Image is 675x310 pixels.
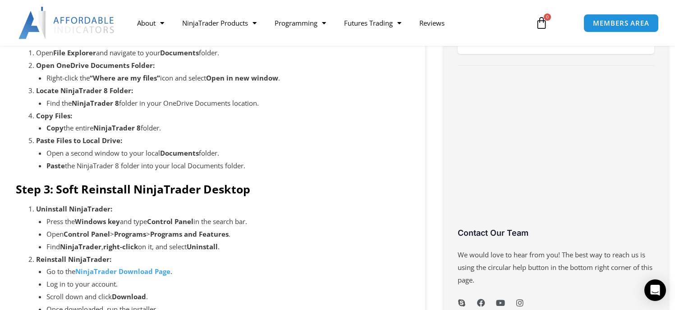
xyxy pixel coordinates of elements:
strong: NinjaTrader 8 [72,99,119,108]
strong: Step 3: Soft Reinstall NinjaTrader Desktop [16,181,250,197]
strong: Paste Files to Local Drive: [36,136,122,145]
li: Log in to your account. [46,278,410,291]
div: Open Intercom Messenger [644,279,666,301]
strong: “Where are my files” [90,73,160,82]
strong: Programs and Features [150,229,229,238]
p: We would love to hear from you! The best way to reach us is using the circular help button in the... [458,249,654,287]
a: About [128,13,173,33]
strong: Copy [46,123,64,132]
span: MEMBERS AREA [593,20,649,27]
strong: Windows key [75,217,120,226]
strong: Paste [46,161,65,170]
strong: Documents [160,148,199,157]
strong: NinjaTrader [60,242,101,251]
li: Go to the . [46,265,410,278]
strong: Download [112,292,146,301]
strong: Uninstall [187,242,218,251]
a: 0 [522,10,561,36]
nav: Menu [128,13,526,33]
a: NinjaTrader Products [173,13,266,33]
strong: Reinstall NinjaTrader: [36,255,111,264]
strong: NinjaTrader 8 [93,123,141,132]
iframe: Customer reviews powered by Trustpilot [458,77,654,234]
li: the entire folder. [46,122,410,135]
li: Press the and type in the search bar. [46,216,410,228]
img: LogoAI | Affordable Indicators – NinjaTrader [18,7,115,39]
li: Scroll down and click . [46,291,410,303]
h3: Contact Our Team [458,228,654,238]
strong: Copy Files: [36,111,72,120]
a: MEMBERS AREA [583,14,659,32]
a: NinjaTrader Download Page [75,267,170,276]
li: Open and navigate to your folder. [36,47,409,59]
strong: Documents [160,48,199,57]
li: the NinjaTrader 8 folder into your local Documents folder. [46,160,410,172]
strong: Locate NinjaTrader 8 Folder: [36,86,133,95]
strong: Control Panel [147,217,193,226]
li: Find the folder in your OneDrive Documents location. [46,97,410,110]
strong: Control Panel [64,229,110,238]
strong: File Explorer [53,48,96,57]
strong: Uninstall NinjaTrader: [36,204,112,213]
li: Open > > . [46,228,410,241]
a: Programming [266,13,335,33]
span: 0 [544,13,551,21]
strong: right-click [103,242,138,251]
a: Reviews [410,13,454,33]
li: Open a second window to your local folder. [46,147,410,160]
strong: Open in new window [206,73,278,82]
li: Find , on it, and select . [46,241,410,253]
strong: Open OneDrive Documents Folder: [36,61,155,70]
strong: Programs [114,229,146,238]
a: Futures Trading [335,13,410,33]
li: Right-click the icon and select . [46,72,410,85]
